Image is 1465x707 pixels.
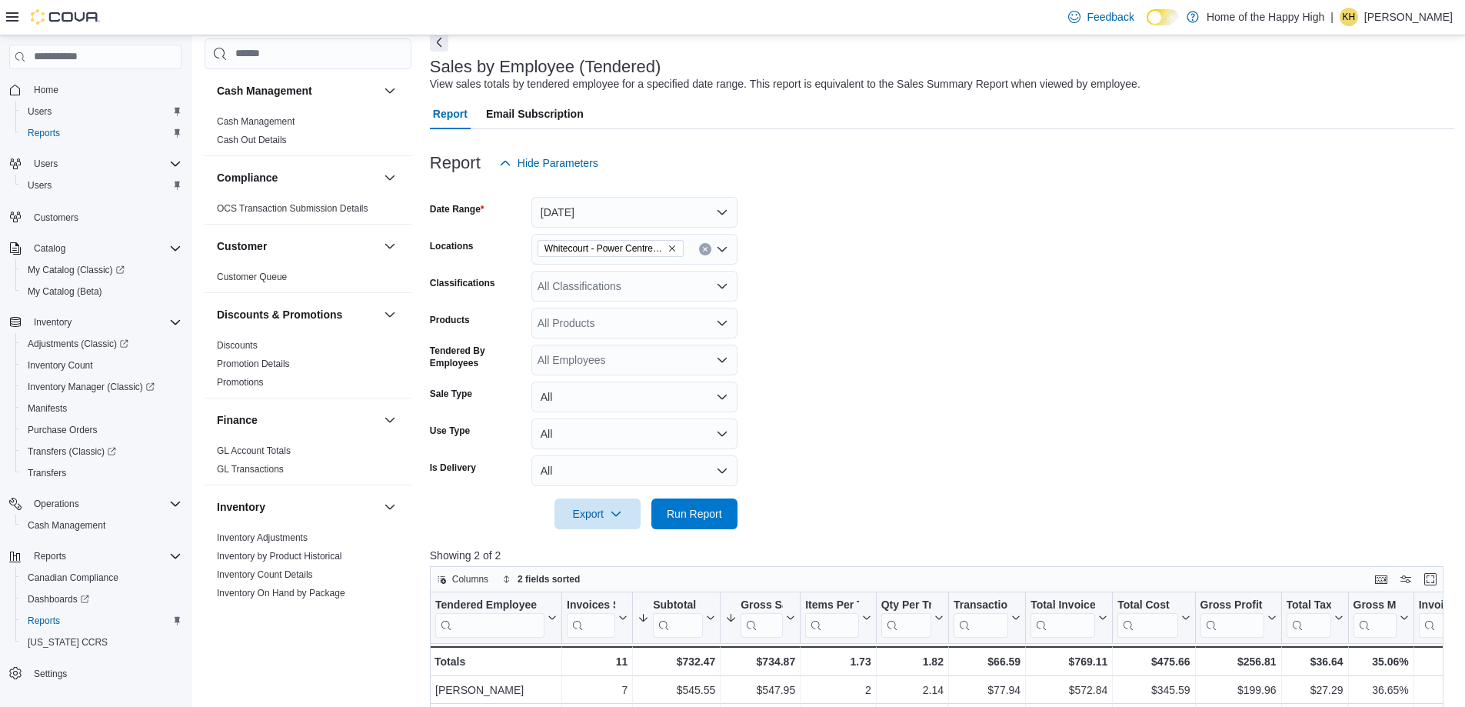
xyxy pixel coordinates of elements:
[1397,570,1415,589] button: Display options
[1030,681,1107,699] div: $572.84
[28,547,181,565] span: Reports
[1117,599,1177,638] div: Total Cost
[1372,570,1390,589] button: Keyboard shortcuts
[3,78,188,101] button: Home
[22,464,72,482] a: Transfers
[28,381,155,393] span: Inventory Manager (Classic)
[34,212,78,224] span: Customers
[22,464,181,482] span: Transfers
[22,633,181,652] span: Washington CCRS
[1286,681,1343,699] div: $27.29
[28,285,102,298] span: My Catalog (Beta)
[28,615,60,627] span: Reports
[22,421,181,439] span: Purchase Orders
[493,148,604,178] button: Hide Parameters
[22,102,181,121] span: Users
[22,102,58,121] a: Users
[217,499,378,515] button: Inventory
[1330,8,1333,26] p: |
[3,238,188,259] button: Catalog
[217,532,308,543] a: Inventory Adjustments
[430,388,472,400] label: Sale Type
[217,271,287,283] span: Customer Queue
[28,313,181,332] span: Inventory
[217,238,267,254] h3: Customer
[1062,2,1140,32] a: Feedback
[28,338,128,350] span: Adjustments (Classic)
[22,612,66,630] a: Reports
[217,412,258,428] h3: Finance
[531,197,737,228] button: [DATE]
[22,421,104,439] a: Purchase Orders
[1200,599,1276,638] button: Gross Profit
[567,599,628,638] button: Invoices Sold
[22,335,135,353] a: Adjustments (Classic)
[217,134,287,146] span: Cash Out Details
[430,462,476,474] label: Is Delivery
[881,599,931,638] div: Qty Per Transaction
[668,244,677,253] button: Remove Whitecourt - Power Centre - Fire & Flower from selection in this group
[651,499,737,529] button: Run Report
[531,419,737,449] button: All
[3,205,188,228] button: Customers
[15,632,188,653] button: [US_STATE] CCRS
[1030,652,1107,671] div: $769.11
[716,280,728,292] button: Open list of options
[430,33,448,52] button: Next
[28,264,125,276] span: My Catalog (Classic)
[22,261,181,279] span: My Catalog (Classic)
[3,312,188,333] button: Inventory
[22,569,125,587] a: Canadian Compliance
[217,202,368,215] span: OCS Transaction Submission Details
[452,573,488,585] span: Columns
[28,105,52,118] span: Users
[518,573,580,585] span: 2 fields sorted
[1421,570,1440,589] button: Enter fullscreen
[217,339,258,352] span: Discounts
[28,239,181,258] span: Catalog
[1353,599,1396,638] div: Gross Margin
[805,599,871,638] button: Items Per Transaction
[431,570,494,589] button: Columns
[22,399,181,418] span: Manifests
[805,652,871,671] div: 1.73
[15,333,188,355] a: Adjustments (Classic)
[716,354,728,366] button: Open list of options
[22,569,181,587] span: Canadian Compliance
[217,464,284,475] a: GL Transactions
[217,83,312,98] h3: Cash Management
[28,208,85,227] a: Customers
[1200,652,1276,671] div: $256.81
[433,98,468,129] span: Report
[1200,681,1276,699] div: $199.96
[34,316,72,328] span: Inventory
[217,116,295,127] a: Cash Management
[22,356,181,375] span: Inventory Count
[22,378,181,396] span: Inventory Manager (Classic)
[805,681,871,699] div: 2
[217,115,295,128] span: Cash Management
[1340,8,1358,26] div: Katrina Huhtala
[28,445,116,458] span: Transfers (Classic)
[430,548,1454,563] p: Showing 2 of 2
[538,240,684,257] span: Whitecourt - Power Centre - Fire & Flower
[22,335,181,353] span: Adjustments (Classic)
[667,506,722,522] span: Run Report
[430,240,474,252] label: Locations
[217,340,258,351] a: Discounts
[1087,9,1134,25] span: Feedback
[430,314,470,326] label: Products
[699,243,711,255] button: Clear input
[217,499,265,515] h3: Inventory
[22,442,122,461] a: Transfers (Classic)
[28,207,181,226] span: Customers
[1286,599,1330,613] div: Total Tax
[1147,25,1147,26] span: Dark Mode
[564,499,631,529] span: Export
[22,176,58,195] a: Users
[1353,652,1408,671] div: 35.06%
[435,599,544,613] div: Tendered Employee
[22,356,99,375] a: Inventory Count
[531,455,737,486] button: All
[1353,599,1408,638] button: Gross Margin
